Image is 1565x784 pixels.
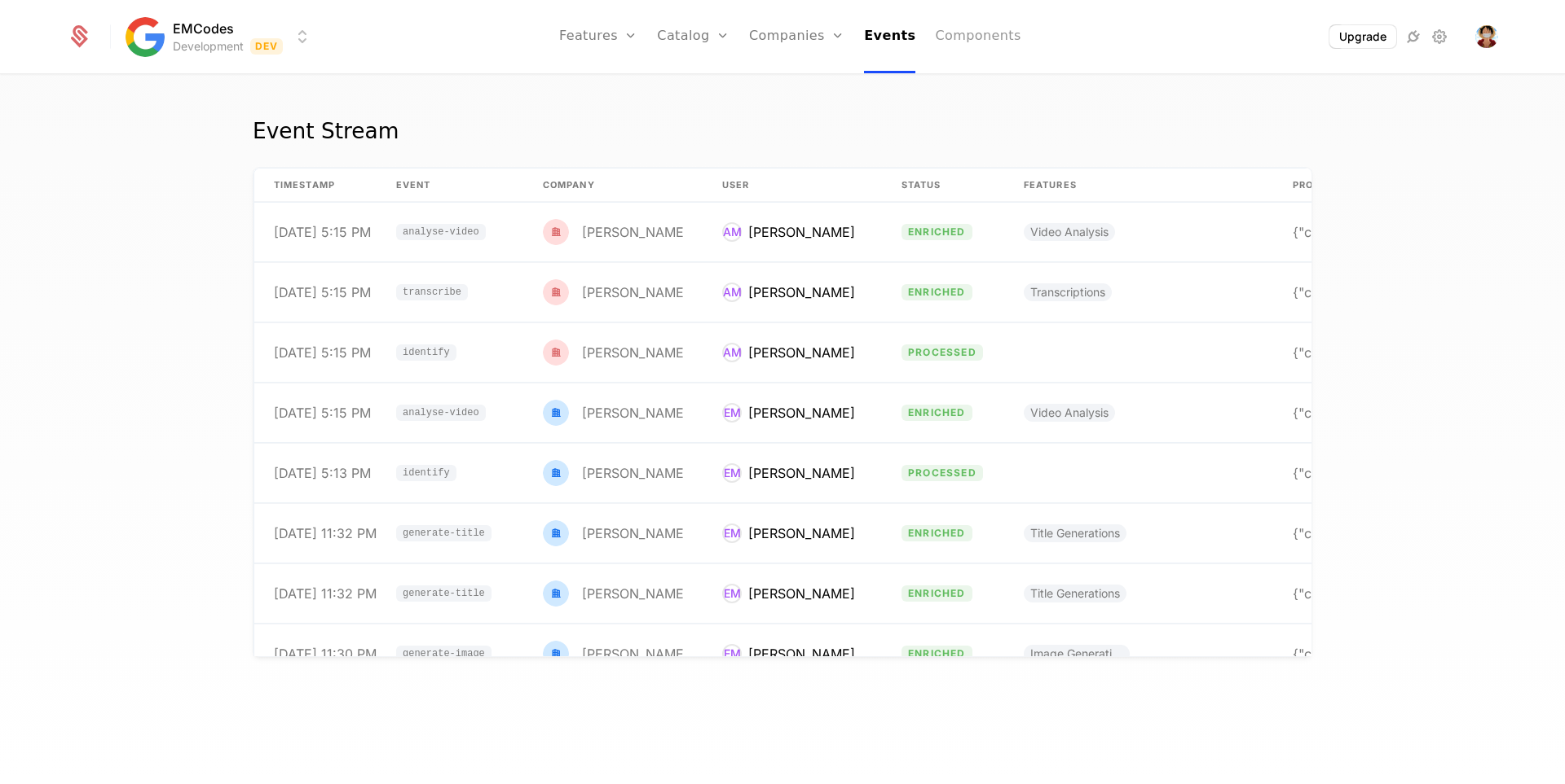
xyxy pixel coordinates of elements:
span: enriched [902,284,972,300]
span: enriched [902,224,972,240]
span: enriched [902,405,972,421]
div: Akram Miah [543,279,683,305]
img: Echlas Malik [1475,25,1498,48]
th: Event [377,169,523,203]
th: Status [882,169,1004,203]
div: EM [722,644,742,664]
div: {"company":{"id":"user_2wjxQPOvy5esMNmCql5Dx5EjtM7 [1293,647,1417,660]
div: EM [722,463,742,483]
button: Upgrade [1329,25,1396,48]
div: [PERSON_NAME] [748,403,855,423]
div: Akram Miah [722,343,855,362]
th: Properties [1273,169,1436,203]
a: Integrations [1404,27,1423,46]
span: processed [902,465,983,481]
span: identify [403,348,450,357]
div: EM [722,523,742,543]
div: Akram Miah [543,339,683,366]
span: Transcriptions [1024,283,1112,301]
div: [PERSON_NAME] [582,406,689,419]
div: Echlas Malik [722,463,855,483]
img: red.png [543,219,569,245]
span: generate-title [403,589,485,598]
div: [DATE] 5:15 PM [274,406,371,419]
img: red.png [543,279,569,305]
th: Features [1004,169,1273,203]
div: [DATE] 11:32 PM [274,527,377,540]
img: Echlas Malik [543,520,569,546]
span: enriched [902,585,972,602]
div: AM [722,222,742,242]
th: timestamp [254,169,377,203]
span: generate-title [396,585,492,602]
div: [PERSON_NAME] [582,226,689,239]
span: Video Analysis [1024,223,1115,241]
div: [DATE] 5:15 PM [274,226,371,239]
div: [PERSON_NAME] [748,523,855,543]
a: Settings [1430,27,1449,46]
span: generate-image [403,649,485,659]
div: [PERSON_NAME] [582,286,689,299]
div: Akram Miah [543,219,683,245]
div: Development [173,38,244,55]
img: red.png [543,339,569,366]
img: Echlas Malik [543,460,569,486]
div: [PERSON_NAME] [748,463,855,483]
div: [DATE] 5:15 PM [274,346,371,359]
th: Company [523,169,703,203]
div: [PERSON_NAME] [748,283,855,302]
div: [PERSON_NAME] [748,644,855,664]
span: generate-title [403,528,485,538]
div: Event Stream [253,115,399,147]
span: analyse-video [396,405,486,421]
div: Echlas Malik [722,644,855,664]
div: Echlas Malik [543,400,683,426]
th: User [703,169,882,203]
span: analyse-video [403,227,479,237]
span: transcribe [396,284,468,300]
div: {"company":{"id":"user_31vHbweLMbDO6pUrrb7HFLxMZYe [1293,286,1417,299]
span: Image Generation [1024,645,1130,663]
div: [PERSON_NAME] [582,587,689,600]
span: Title Generations [1024,585,1126,602]
div: [PERSON_NAME] [582,647,689,660]
div: {"company":{"keys":{"id":"user_2wjxQPOvy5esMNmCql5 [1293,466,1417,480]
span: analyse-video [396,224,486,240]
div: [PERSON_NAME] [748,584,855,603]
div: [PERSON_NAME] [582,527,689,540]
div: {"company":{"id":"user_31vHbweLMbDO6pUrrb7HFLxMZYe [1293,226,1417,239]
span: enriched [902,525,972,541]
img: EMCodes [126,17,165,57]
div: {"company":{"id":"user_2wjxQPOvy5esMNmCql5Dx5EjtM7 [1293,587,1417,600]
div: EM [722,403,742,423]
div: [DATE] 5:13 PM [274,466,371,480]
div: [DATE] 5:15 PM [274,286,371,299]
div: {"company":{"id":"user_2wjxQPOvy5esMNmCql5Dx5EjtM7 [1293,527,1417,540]
div: Echlas Malik [722,403,855,423]
div: [PERSON_NAME] [748,222,855,242]
img: Echlas Malik [543,580,569,607]
div: Echlas Malik [543,460,683,486]
button: Select environment [130,19,313,55]
div: Akram Miah [722,222,855,242]
span: generate-image [396,646,492,662]
span: identify [396,465,456,481]
button: Open user button [1475,25,1498,48]
span: processed [902,344,983,361]
div: AM [722,283,742,302]
div: Echlas Malik [543,520,683,546]
div: Echlas Malik [722,523,855,543]
div: Echlas Malik [722,584,855,603]
div: Echlas Malik [543,580,683,607]
div: EM [722,584,742,603]
span: identify [396,344,456,361]
div: [PERSON_NAME] [582,466,689,480]
div: [PERSON_NAME] [582,346,689,359]
span: analyse-video [403,408,479,418]
span: enriched [902,646,972,662]
img: Echlas Malik [543,641,569,667]
div: [PERSON_NAME] [748,343,855,362]
div: Akram Miah [722,283,855,302]
span: generate-title [396,525,492,541]
img: Echlas Malik [543,400,569,426]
